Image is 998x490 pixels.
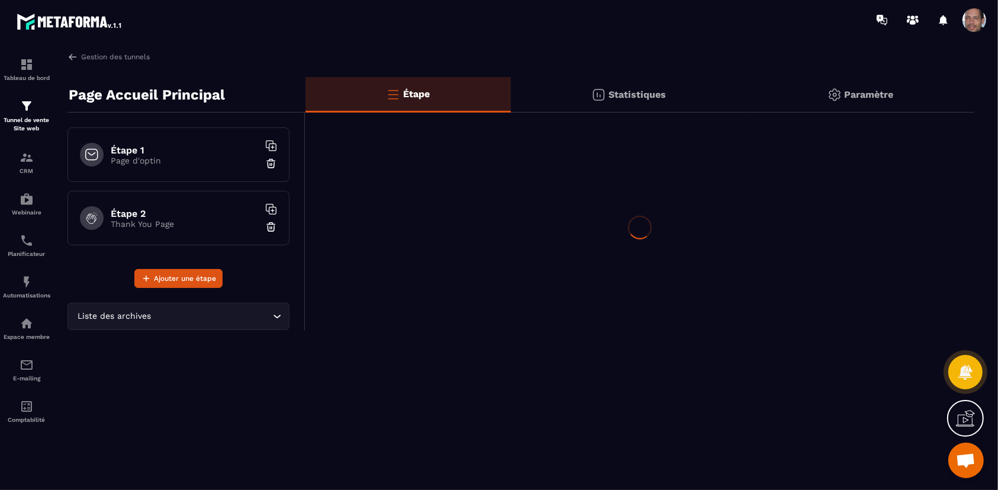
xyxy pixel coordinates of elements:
[20,99,34,113] img: formation
[948,443,984,478] div: Ouvrir le chat
[20,233,34,248] img: scheduler
[3,417,50,423] p: Comptabilité
[3,251,50,257] p: Planificateur
[3,116,50,133] p: Tunnel de vente Site web
[20,150,34,165] img: formation
[20,316,34,331] img: automations
[265,221,277,233] img: trash
[20,399,34,414] img: accountant
[75,310,154,323] span: Liste des archives
[609,89,666,100] p: Statistiques
[111,145,259,156] h6: Étape 1
[591,88,606,102] img: stats.20deebd0.svg
[67,52,150,62] a: Gestion des tunnels
[154,273,216,284] span: Ajouter une étape
[386,87,400,101] img: bars-o.4a397970.svg
[3,209,50,216] p: Webinaire
[67,303,289,330] div: Search for option
[20,57,34,72] img: formation
[3,75,50,81] p: Tableau de bord
[265,158,277,169] img: trash
[3,390,50,432] a: accountantaccountantComptabilité
[3,49,50,90] a: formationformationTableau de bord
[20,358,34,372] img: email
[69,83,225,107] p: Page Accueil Principal
[3,334,50,340] p: Espace membre
[3,292,50,299] p: Automatisations
[3,349,50,390] a: emailemailE-mailing
[134,269,223,288] button: Ajouter une étape
[17,11,123,32] img: logo
[20,275,34,289] img: automations
[3,225,50,266] a: schedulerschedulerPlanificateur
[845,89,894,100] p: Paramètre
[3,375,50,382] p: E-mailing
[154,310,270,323] input: Search for option
[3,308,50,349] a: automationsautomationsEspace membre
[403,88,430,100] p: Étape
[111,219,259,229] p: Thank You Page
[3,266,50,308] a: automationsautomationsAutomatisations
[3,142,50,183] a: formationformationCRM
[111,208,259,219] h6: Étape 2
[111,156,259,165] p: Page d'optin
[20,192,34,206] img: automations
[3,168,50,174] p: CRM
[3,183,50,225] a: automationsautomationsWebinaire
[828,88,842,102] img: setting-gr.5f69749f.svg
[67,52,78,62] img: arrow
[3,90,50,142] a: formationformationTunnel de vente Site web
